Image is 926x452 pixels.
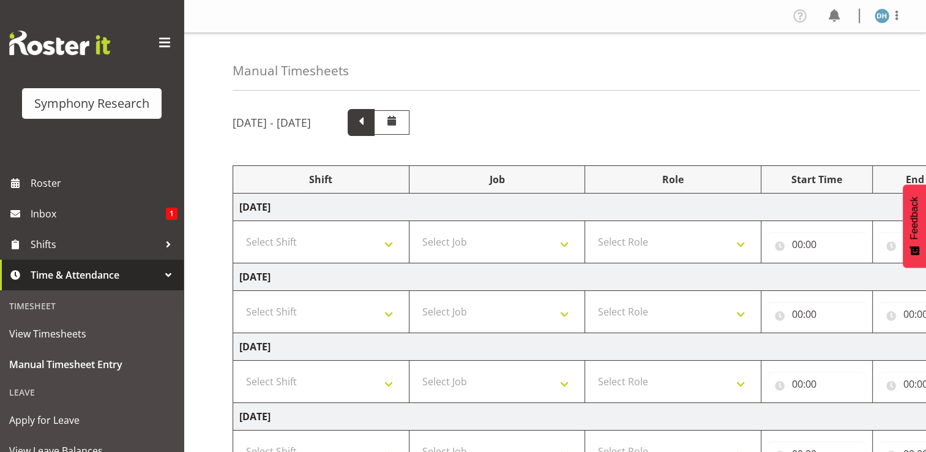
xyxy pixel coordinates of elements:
span: Time & Attendance [31,266,159,284]
span: 1 [166,208,177,220]
div: Shift [239,172,403,187]
div: Symphony Research [34,94,149,113]
input: Click to select... [767,302,866,326]
span: Inbox [31,205,166,223]
input: Click to select... [767,232,866,257]
span: Manual Timesheet Entry [9,355,174,374]
span: Shifts [31,235,159,254]
div: Leave [3,380,181,405]
a: View Timesheets [3,318,181,349]
span: View Timesheets [9,325,174,343]
input: Click to select... [767,372,866,396]
div: Timesheet [3,293,181,318]
h4: Manual Timesheets [233,64,349,78]
img: deborah-hull-brown2052.jpg [875,9,889,23]
div: Start Time [767,172,866,187]
a: Apply for Leave [3,405,181,435]
div: Role [591,172,755,187]
span: Roster [31,174,177,192]
div: Job [416,172,579,187]
h5: [DATE] - [DATE] [233,116,311,129]
a: Manual Timesheet Entry [3,349,181,380]
span: Feedback [909,197,920,239]
button: Feedback - Show survey [903,184,926,268]
span: Apply for Leave [9,411,174,429]
img: Rosterit website logo [9,31,110,55]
